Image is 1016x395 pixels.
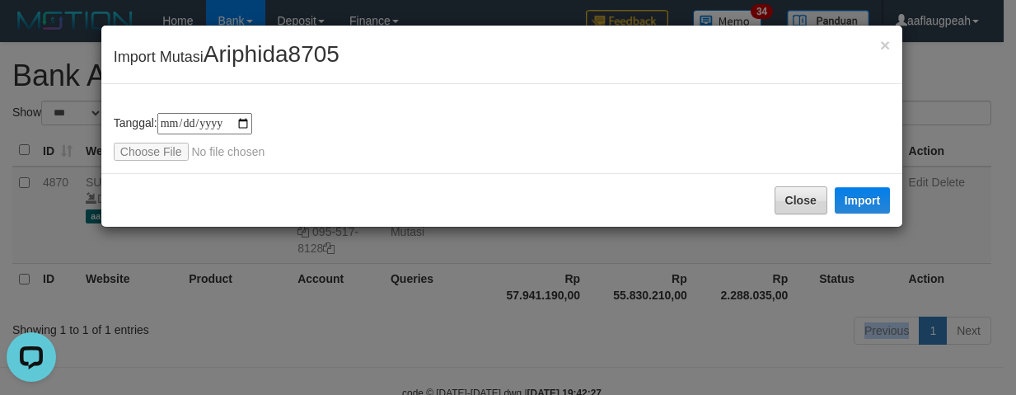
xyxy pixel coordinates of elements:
[114,49,339,65] span: Import Mutasi
[7,7,56,56] button: Open LiveChat chat widget
[204,41,339,67] span: Ariphida8705
[835,187,891,214] button: Import
[114,113,890,161] div: Tanggal:
[880,36,890,54] button: Close
[880,35,890,54] span: ×
[775,186,827,214] button: Close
